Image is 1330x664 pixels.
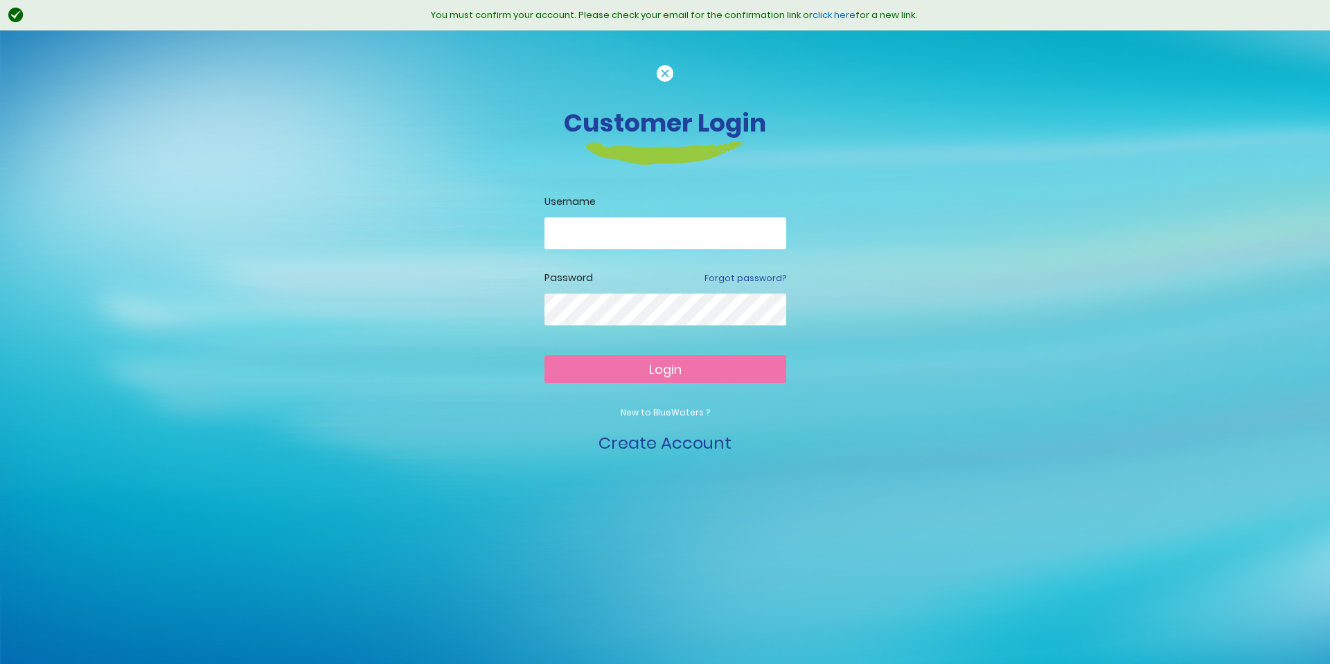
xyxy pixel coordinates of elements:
img: cancel [657,65,673,82]
span: Login [649,361,682,378]
a: click here [813,8,855,21]
button: Login [544,355,786,383]
a: Create Account [598,431,731,454]
div: You must confirm your account. Please check your email for the confirmation link or for a new link. [31,8,1316,22]
label: Password [544,271,593,285]
img: login-heading-border.png [586,141,745,165]
p: New to BlueWaters ? [544,406,786,419]
h3: Customer Login [281,108,1049,138]
label: Username [544,195,786,209]
a: Forgot password? [704,272,786,285]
